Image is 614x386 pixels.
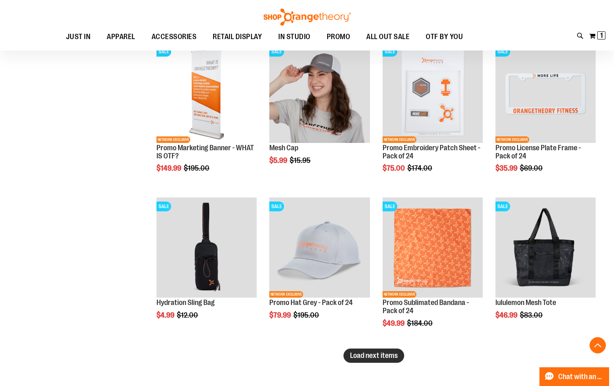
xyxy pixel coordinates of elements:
[66,28,91,46] span: JUST IN
[265,193,374,340] div: product
[366,28,409,46] span: ALL OUT SALE
[262,9,352,26] img: Shop Orangetheory
[495,43,596,143] img: Product image for License Plate Frame White - Pack of 24
[383,202,397,211] span: SALE
[269,43,370,144] a: Product image for Orangetheory Mesh CapSALE
[107,28,135,46] span: APPAREL
[350,351,398,360] span: Load next items
[491,193,600,340] div: product
[269,197,370,299] a: Product image for Promo Hat Grey - Pack of 24SALENETWORK EXCLUSIVE
[269,43,370,143] img: Product image for Orangetheory Mesh Cap
[278,28,310,46] span: IN STUDIO
[177,311,199,319] span: $12.00
[495,311,519,319] span: $46.99
[290,156,312,164] span: $15.95
[156,197,257,298] img: Product image for Hydration Sling Bag
[269,156,288,164] span: $5.99
[491,39,600,193] div: product
[152,39,261,193] div: product
[539,367,610,386] button: Chat with an Expert
[495,144,581,160] a: Promo License Plate Frame - Pack of 24
[269,144,298,152] a: Mesh Cap
[495,197,596,299] a: Product image for lululemon Mesh ToteSALE
[383,144,480,160] a: Promo Embroidery Patch Sheet - Pack of 24
[426,28,463,46] span: OTF BY YOU
[293,311,320,319] span: $195.00
[600,31,603,39] span: 1
[407,319,434,327] span: $184.00
[495,197,596,298] img: Product image for lululemon Mesh Tote
[152,193,261,340] div: product
[156,197,257,299] a: Product image for Hydration Sling BagSALE
[269,298,353,307] a: Promo Hat Grey - Pack of 24
[269,291,303,298] span: NETWORK EXCLUSIVE
[590,337,606,353] button: Back To Top
[327,28,350,46] span: PROMO
[520,164,544,172] span: $69.00
[495,47,510,57] span: SALE
[495,43,596,144] a: Product image for License Plate Frame White - Pack of 24SALENETWORK EXCLUSIVE
[383,43,483,143] img: Product image for Embroidery Patch Sheet - Pack of 24
[269,311,292,319] span: $79.99
[383,319,406,327] span: $49.99
[152,28,197,46] span: ACCESSORIES
[156,202,171,211] span: SALE
[495,202,510,211] span: SALE
[269,47,284,57] span: SALE
[343,349,404,363] button: Load next items
[379,193,487,348] div: product
[383,164,406,172] span: $75.00
[383,197,483,298] img: Product image for Sublimated Bandana - Pack of 24
[156,136,190,143] span: NETWORK EXCLUSIVE
[383,197,483,299] a: Product image for Sublimated Bandana - Pack of 24SALENETWORK EXCLUSIVE
[383,291,416,298] span: NETWORK EXCLUSIVE
[495,298,556,307] a: lululemon Mesh Tote
[383,47,397,57] span: SALE
[495,164,519,172] span: $35.99
[156,298,215,307] a: Hydration Sling Bag
[383,43,483,144] a: Product image for Embroidery Patch Sheet - Pack of 24SALENETWORK EXCLUSIVE
[156,47,171,57] span: SALE
[156,164,183,172] span: $149.99
[156,144,254,160] a: Promo Marketing Banner - WHAT IS OTF?
[495,136,529,143] span: NETWORK EXCLUSIVE
[184,164,211,172] span: $195.00
[213,28,262,46] span: RETAIL DISPLAY
[265,39,374,185] div: product
[156,43,257,143] img: Product image for WHAT IS OTF? MARKETING BANNER
[558,373,604,381] span: Chat with an Expert
[156,43,257,144] a: Product image for WHAT IS OTF? MARKETING BANNERSALENETWORK EXCLUSIVE
[379,39,487,193] div: product
[156,311,176,319] span: $4.99
[269,197,370,298] img: Product image for Promo Hat Grey - Pack of 24
[383,298,469,315] a: Promo Sublimated Bandana - Pack of 24
[269,202,284,211] span: SALE
[383,136,416,143] span: NETWORK EXCLUSIVE
[407,164,434,172] span: $174.00
[520,311,544,319] span: $83.00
